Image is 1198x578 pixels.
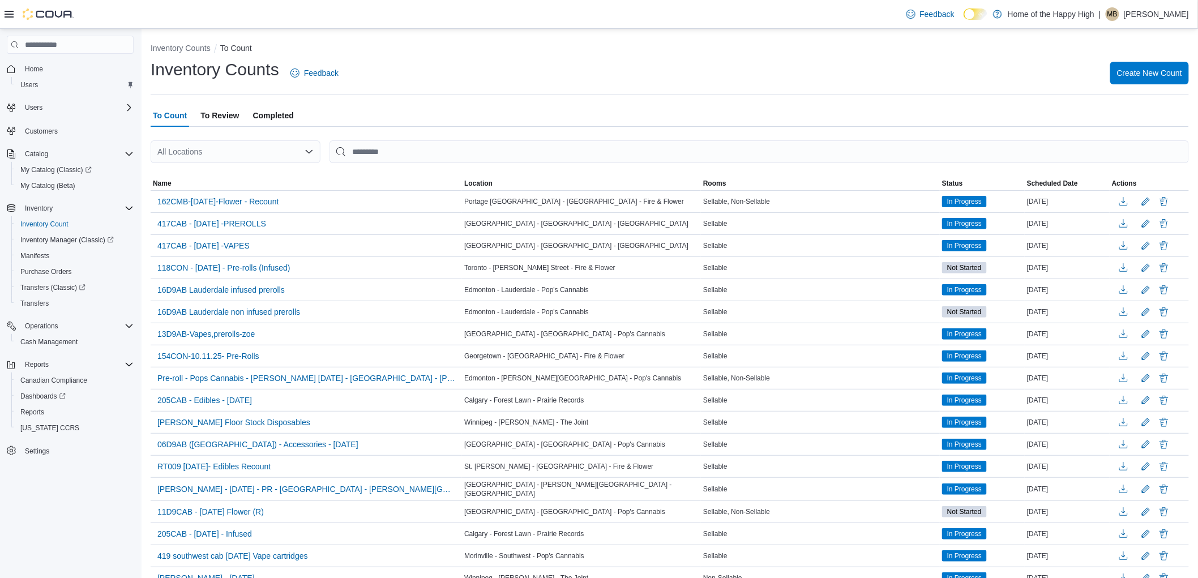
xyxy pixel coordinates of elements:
button: Edit count details [1139,436,1153,453]
span: Rooms [703,179,726,188]
span: Canadian Compliance [16,374,134,387]
button: Edit count details [1139,215,1153,232]
button: Edit count details [1139,259,1153,276]
button: Operations [2,318,138,334]
button: Delete [1157,239,1171,252]
button: Edit count details [1139,503,1153,520]
div: [DATE] [1025,349,1110,363]
button: Delete [1157,505,1171,519]
a: Cash Management [16,335,82,349]
span: Dashboards [20,392,66,401]
span: Not Started [942,506,987,517]
span: Edmonton - [PERSON_NAME][GEOGRAPHIC_DATA] - Pop's Cannabis [464,374,681,383]
p: | [1099,7,1101,21]
span: [GEOGRAPHIC_DATA] - [GEOGRAPHIC_DATA] - Pop's Cannabis [464,329,665,339]
span: Calgary - Forest Lawn - Prairie Records [464,396,584,405]
button: Inventory [2,200,138,216]
span: Washington CCRS [16,421,134,435]
button: [PERSON_NAME] Floor Stock Disposables [153,414,315,431]
span: Inventory Count [20,220,69,229]
span: Settings [25,447,49,456]
span: My Catalog (Beta) [20,181,75,190]
span: In Progress [947,529,982,539]
a: Users [16,78,42,92]
span: Reports [20,408,44,417]
div: Sellable [701,393,940,407]
span: In Progress [942,218,987,229]
div: [DATE] [1025,283,1110,297]
span: [GEOGRAPHIC_DATA] - [GEOGRAPHIC_DATA] - Pop's Cannabis [464,440,665,449]
div: [DATE] [1025,327,1110,341]
span: Status [942,179,963,188]
span: In Progress [942,395,987,406]
button: Name [151,177,462,190]
a: Feedback [902,3,959,25]
button: 11D9CAB - [DATE] Flower (R) [153,503,268,520]
button: Edit count details [1139,193,1153,210]
button: 205CAB - Edibles - [DATE] [153,392,256,409]
span: Home [20,62,134,76]
span: Inventory Manager (Classic) [20,236,114,245]
button: Open list of options [305,147,314,156]
span: RT009 [DATE]- Edibles Recount [157,461,271,472]
button: Edit count details [1139,392,1153,409]
span: In Progress [947,417,982,427]
button: Delete [1157,217,1171,230]
span: In Progress [942,550,987,562]
span: Inventory [20,202,134,215]
span: Toronto - [PERSON_NAME] Street - Fire & Flower [464,263,615,272]
span: Feedback [304,67,339,79]
span: Not Started [947,307,982,317]
div: [DATE] [1025,527,1110,541]
span: Cash Management [16,335,134,349]
button: [PERSON_NAME] - [DATE] - PR - [GEOGRAPHIC_DATA] - [PERSON_NAME][GEOGRAPHIC_DATA] - [GEOGRAPHIC_DATA] [153,481,460,498]
button: Scheduled Date [1025,177,1110,190]
button: 06D9AB ([GEOGRAPHIC_DATA]) - Accessories - [DATE] [153,436,363,453]
button: Location [462,177,701,190]
button: 417CAB - [DATE] -PREROLLS [153,215,271,232]
span: [PERSON_NAME] - [DATE] - PR - [GEOGRAPHIC_DATA] - [PERSON_NAME][GEOGRAPHIC_DATA] - [GEOGRAPHIC_DATA] [157,483,455,495]
a: Inventory Manager (Classic) [11,232,138,248]
span: In Progress [947,439,982,449]
span: Canadian Compliance [20,376,87,385]
span: In Progress [947,219,982,229]
div: Sellable, Non-Sellable [701,371,940,385]
span: Home [25,65,43,74]
button: Delete [1157,460,1171,473]
a: My Catalog (Classic) [16,163,96,177]
button: 16D9AB Lauderdale infused prerolls [153,281,289,298]
span: In Progress [942,240,987,251]
span: Scheduled Date [1027,179,1078,188]
span: In Progress [947,484,982,494]
button: 162CMB-[DATE]-Flower - Recount [153,193,283,210]
span: Not Started [942,306,987,318]
button: Edit count details [1139,547,1153,564]
div: [DATE] [1025,460,1110,473]
button: Catalog [20,147,53,161]
a: Canadian Compliance [16,374,92,387]
span: Manifests [20,251,49,260]
div: Sellable [701,482,940,496]
a: Manifests [16,249,54,263]
div: [DATE] [1025,371,1110,385]
span: [GEOGRAPHIC_DATA] - [GEOGRAPHIC_DATA] - Pop's Cannabis [464,507,665,516]
span: In Progress [942,196,987,207]
span: Dashboards [16,389,134,403]
span: To Review [200,104,239,127]
div: [DATE] [1025,416,1110,429]
button: RT009 [DATE]- Edibles Recount [153,458,275,475]
div: Sellable, Non-Sellable [701,195,940,208]
input: This is a search bar. After typing your query, hit enter to filter the results lower in the page. [330,140,1189,163]
button: Cash Management [11,334,138,350]
span: MB [1107,7,1118,21]
span: My Catalog (Beta) [16,179,134,192]
span: In Progress [942,461,987,472]
span: Pre-roll - Pops Cannabis - [PERSON_NAME] [DATE] - [GEOGRAPHIC_DATA] - [PERSON_NAME][GEOGRAPHIC_DA... [157,373,455,384]
div: [DATE] [1025,549,1110,563]
div: Sellable [701,327,940,341]
span: Name [153,179,172,188]
div: [DATE] [1025,239,1110,252]
input: Dark Mode [964,8,987,20]
a: Transfers (Classic) [11,280,138,296]
button: Delete [1157,195,1171,208]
